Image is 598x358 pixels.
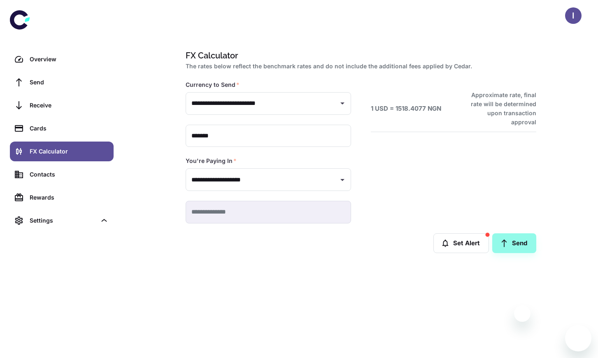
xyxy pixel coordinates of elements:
a: Send [492,233,536,253]
h1: FX Calculator [186,49,533,62]
div: Overview [30,55,109,64]
a: Cards [10,119,114,138]
a: Overview [10,49,114,69]
label: You're Paying In [186,157,237,165]
a: Contacts [10,165,114,184]
button: Open [337,98,348,109]
div: Cards [30,124,109,133]
h6: Approximate rate, final rate will be determined upon transaction approval [462,91,536,127]
div: Settings [10,211,114,230]
a: FX Calculator [10,142,114,161]
div: Contacts [30,170,109,179]
div: Receive [30,101,109,110]
a: Send [10,72,114,92]
label: Currency to Send [186,81,240,89]
div: Settings [30,216,96,225]
iframe: Close message [514,305,531,322]
button: Open [337,174,348,186]
div: FX Calculator [30,147,109,156]
button: Set Alert [433,233,489,253]
h6: 1 USD = 1518.4077 NGN [371,104,441,114]
button: I [565,7,582,24]
a: Rewards [10,188,114,207]
div: Send [30,78,109,87]
a: Receive [10,95,114,115]
iframe: Button to launch messaging window [565,325,591,351]
div: Rewards [30,193,109,202]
